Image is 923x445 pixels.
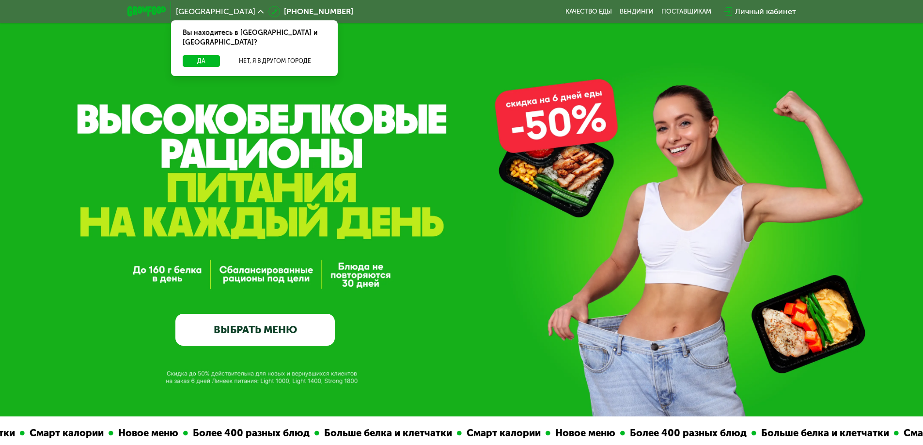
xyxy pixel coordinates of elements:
[20,426,104,441] div: Смарт калории
[620,8,654,15] a: Вендинги
[175,314,335,346] a: ВЫБРАТЬ МЕНЮ
[315,426,453,441] div: Больше белка и клетчатки
[752,426,890,441] div: Больше белка и клетчатки
[546,426,616,441] div: Новое меню
[183,55,220,67] button: Да
[184,426,310,441] div: Более 400 разных блюд
[268,6,353,17] a: [PHONE_NUMBER]
[621,426,747,441] div: Более 400 разных блюд
[109,426,179,441] div: Новое меню
[565,8,612,15] a: Качество еды
[661,8,711,15] div: поставщикам
[735,6,796,17] div: Личный кабинет
[176,8,255,15] span: [GEOGRAPHIC_DATA]
[171,20,338,55] div: Вы находитесь в [GEOGRAPHIC_DATA] и [GEOGRAPHIC_DATA]?
[224,55,326,67] button: Нет, я в другом городе
[457,426,541,441] div: Смарт калории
